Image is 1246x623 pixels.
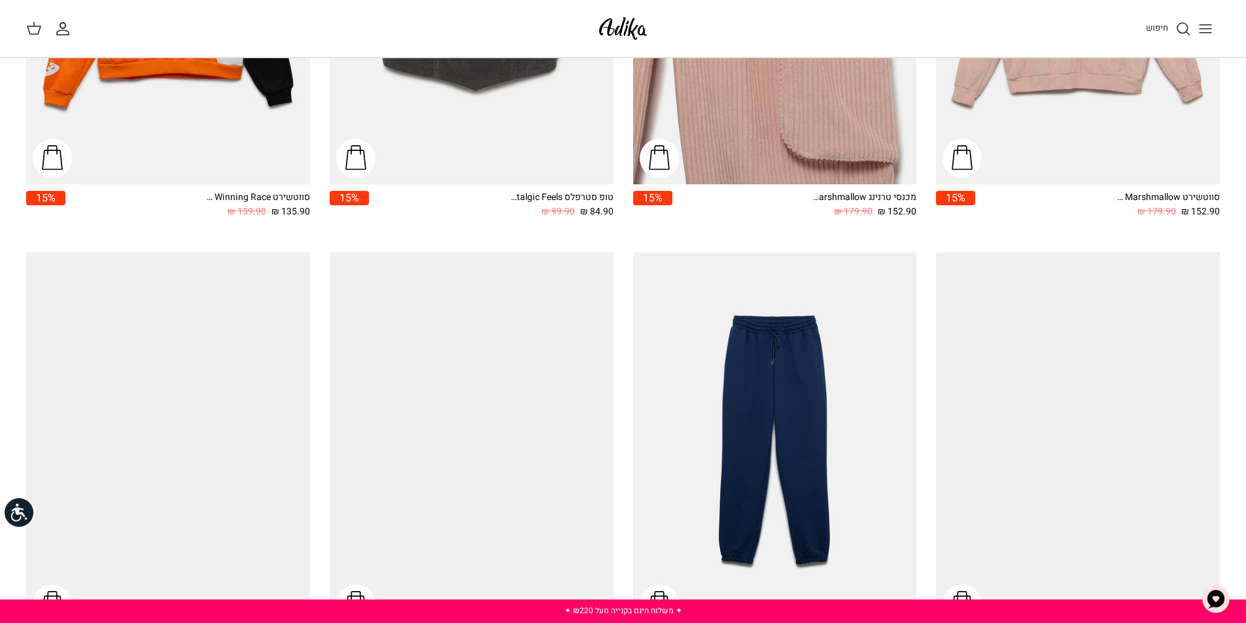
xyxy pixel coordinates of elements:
[834,205,873,219] span: 179.90 ₪
[1146,21,1191,37] a: חיפוש
[228,205,266,219] span: 159.90 ₪
[936,191,975,205] span: 15%
[1146,22,1168,34] span: חיפוש
[1181,205,1220,219] span: 152.90 ₪
[975,191,1220,219] a: סווטשירט Walking On Marshmallow 152.90 ₪ 179.90 ₪
[26,191,65,219] a: 15%
[1196,580,1236,619] button: צ'אט
[564,605,682,616] a: ✦ משלוח חינם בקנייה מעל ₪220 ✦
[271,205,310,219] span: 135.90 ₪
[369,191,614,219] a: טופ סטרפלס Nostalgic Feels קורדרוי 84.90 ₪ 99.90 ₪
[633,191,672,205] span: 15%
[205,191,310,205] div: סווטשירט Winning Race אוברסייז
[878,205,916,219] span: 152.90 ₪
[936,191,975,219] a: 15%
[330,191,369,205] span: 15%
[580,205,614,219] span: 84.90 ₪
[26,191,65,205] span: 15%
[1191,14,1220,43] button: Toggle menu
[595,13,651,44] img: Adika IL
[55,21,76,37] a: החשבון שלי
[330,191,369,219] a: 15%
[1137,205,1176,219] span: 179.90 ₪
[65,191,310,219] a: סווטשירט Winning Race אוברסייז 135.90 ₪ 159.90 ₪
[812,191,916,205] div: מכנסי טרנינג Walking On Marshmallow
[1115,191,1220,205] div: סווטשירט Walking On Marshmallow
[633,191,672,219] a: 15%
[672,191,917,219] a: מכנסי טרנינג Walking On Marshmallow 152.90 ₪ 179.90 ₪
[542,205,575,219] span: 99.90 ₪
[509,191,614,205] div: טופ סטרפלס Nostalgic Feels קורדרוי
